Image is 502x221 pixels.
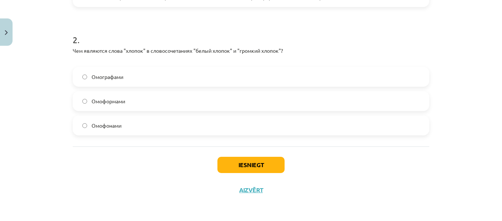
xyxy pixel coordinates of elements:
[92,122,121,130] span: Омофонами
[82,75,87,79] input: Омографами
[5,30,8,35] img: icon-close-lesson-0947bae3869378f0d4975bcd49f059093ad1ed9edebbc8119c70593378902aed.svg
[217,157,285,173] button: Iesniegt
[237,186,265,194] button: Aizvērt
[92,97,125,105] span: Омоформами
[82,99,87,104] input: Омоформами
[73,47,429,62] p: Чем являются слова "хлопок" в словосочетаниях "белый хлопок" и "громкий хлопок"?
[82,123,87,128] input: Омофонами
[92,73,123,81] span: Омографами
[73,22,429,45] h1: 2 .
